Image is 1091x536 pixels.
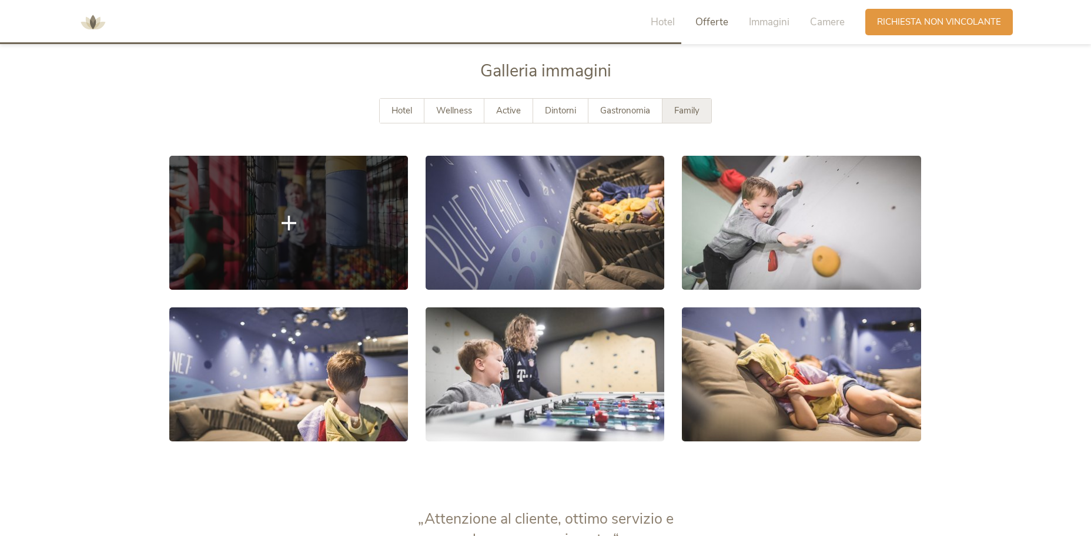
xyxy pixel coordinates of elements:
span: Hotel [391,105,412,116]
span: Camere [810,15,845,29]
span: Gastronomia [600,105,650,116]
img: AMONTI & LUNARIS Wellnessresort [75,5,111,40]
span: Richiesta non vincolante [877,16,1001,28]
span: Active [496,105,521,116]
a: AMONTI & LUNARIS Wellnessresort [75,18,111,26]
span: Offerte [695,15,728,29]
span: Wellness [436,105,472,116]
span: Hotel [651,15,675,29]
span: Family [674,105,700,116]
span: Dintorni [545,105,576,116]
span: Galleria immagini [480,59,611,82]
span: Immagini [749,15,789,29]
